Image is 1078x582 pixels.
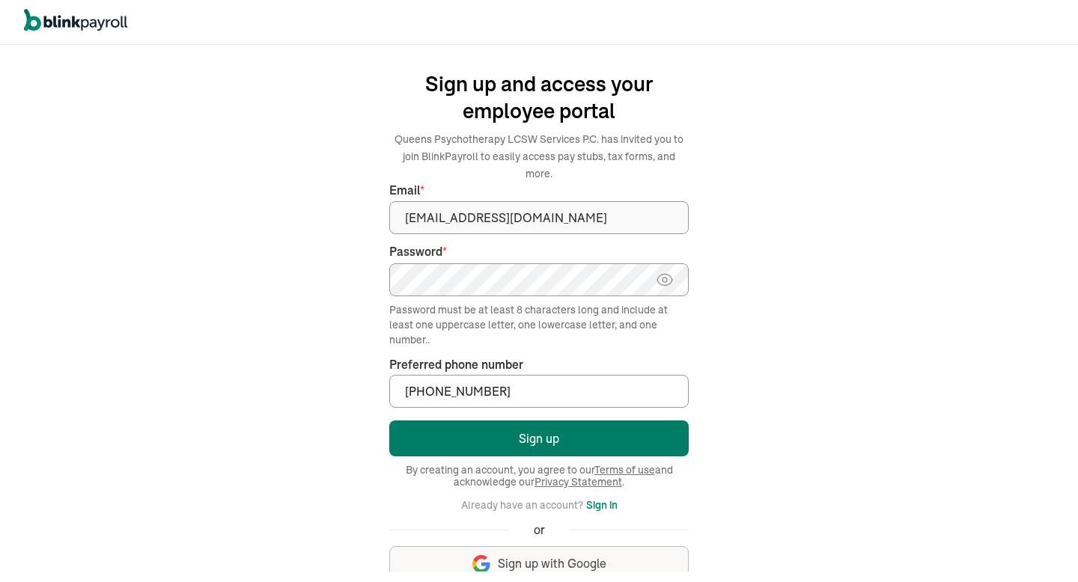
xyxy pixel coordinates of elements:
a: Terms of use [594,463,655,477]
span: Queens Psychotherapy LCSW Services P.C. has invited you to join BlinkPayroll to easily access pay... [395,132,683,180]
label: Preferred phone number [389,356,523,373]
iframe: Chat Widget [829,420,1078,582]
span: or [534,521,545,539]
div: Password must be at least 8 characters long and include at least one uppercase letter, one lowerc... [389,302,689,347]
img: logo [24,9,127,31]
span: By creating an account, you agree to our and acknowledge our . [389,464,689,488]
a: Privacy Statement [535,475,622,488]
button: Sign up with Google [389,546,689,582]
span: Sign up with Google [498,555,606,572]
input: Your email address [389,201,689,234]
h1: Sign up and access your employee portal [389,70,689,124]
label: Password [389,243,689,260]
span: Already have an account? [461,498,583,512]
button: Sign up [389,420,689,456]
img: eye [656,271,674,289]
input: Your phone number [389,375,689,408]
button: Sign in [586,496,618,514]
img: google [472,555,490,573]
label: Email [389,182,689,199]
